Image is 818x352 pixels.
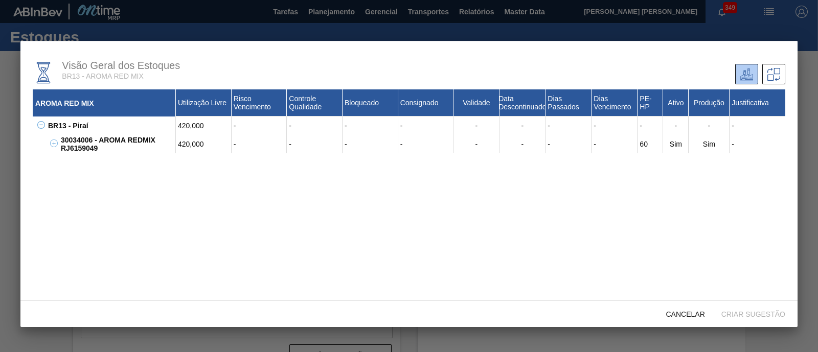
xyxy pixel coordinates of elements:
div: BR13 - Piraí [46,116,176,135]
span: Visão Geral dos Estoques [62,60,180,71]
div: - [592,135,638,153]
div: - [689,116,730,135]
div: - [730,116,785,135]
button: Cancelar [658,304,713,323]
div: 60 [638,135,663,153]
div: - [343,135,398,153]
div: Bloqueado [343,89,398,116]
div: PE-HP [638,89,663,116]
div: - [638,116,663,135]
div: - [398,135,454,153]
div: - [287,116,343,135]
div: Dias Vencimento [592,89,638,116]
div: - [592,116,638,135]
div: Consignado [398,89,454,116]
div: Validade [453,89,499,116]
button: Criar sugestão [713,304,793,323]
div: - [453,135,499,153]
div: Data Descontinuado [499,89,546,116]
div: Dias Passados [546,89,592,116]
div: Produção [689,89,730,116]
div: 420,000 [176,135,232,153]
div: - [232,135,287,153]
div: - [546,135,592,153]
div: Controle Qualidade [287,89,343,116]
div: 420,000 [176,116,232,135]
div: - [546,116,592,135]
div: AROMA RED MIX [33,89,176,116]
div: Sim [663,135,689,153]
div: Utilização Livre [176,89,232,116]
div: - [287,135,343,153]
div: - [499,116,546,135]
div: 30034006 - AROMA REDMIX RJ6159049 [58,135,176,153]
div: Ativo [663,89,689,116]
div: Risco Vencimento [232,89,287,116]
span: Cancelar [658,310,713,318]
div: - [232,116,287,135]
span: Criar sugestão [713,310,793,318]
div: - [398,116,454,135]
div: - [453,116,499,135]
div: - [663,116,689,135]
div: - [499,135,546,153]
div: Sim [689,135,730,153]
div: Justificativa [730,89,785,116]
div: Sugestões de Trasferência [762,64,785,84]
span: BR13 - AROMA RED MIX [62,72,143,80]
div: - [730,135,785,153]
div: - [343,116,398,135]
div: Unidade Atual/ Unidades [735,64,758,84]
